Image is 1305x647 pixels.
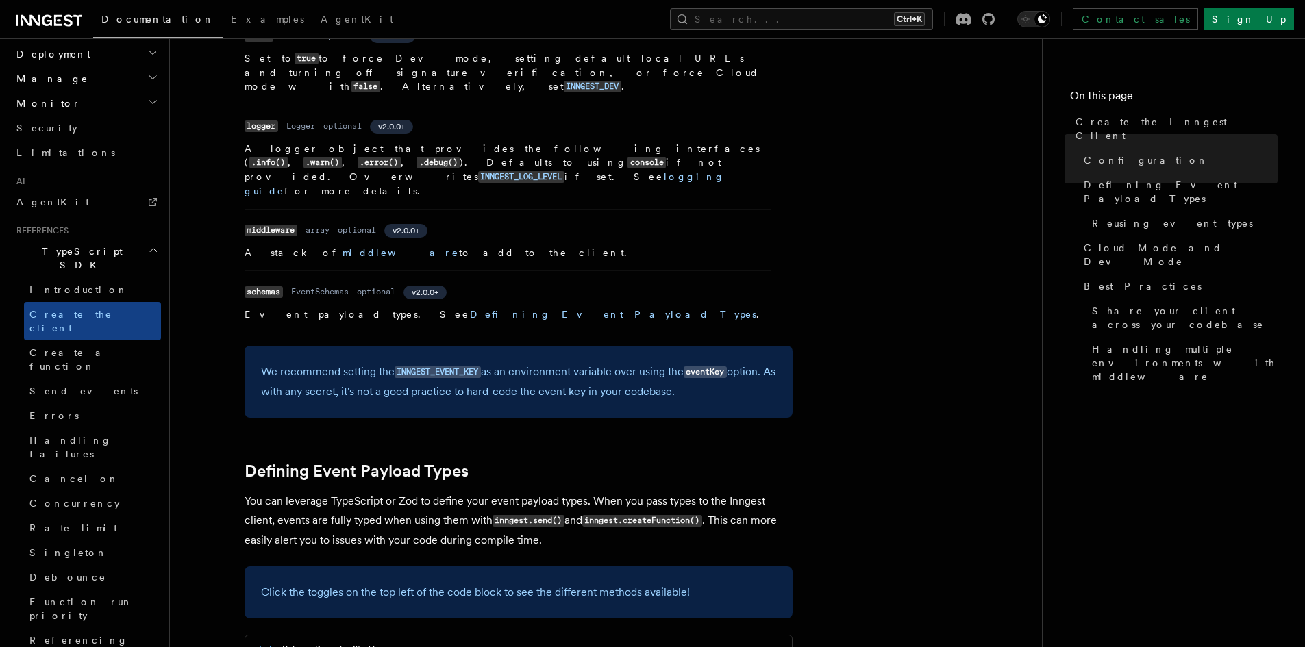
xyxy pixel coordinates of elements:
[245,307,771,321] p: Event payload types. See .
[24,340,161,379] a: Create a function
[1084,153,1208,167] span: Configuration
[1086,299,1278,337] a: Share your client across your codebase
[1084,279,1202,293] span: Best Practices
[395,366,481,378] code: INNGEST_EVENT_KEY
[29,284,128,295] span: Introduction
[24,379,161,403] a: Send events
[1078,173,1278,211] a: Defining Event Payload Types
[29,572,106,583] span: Debounce
[24,277,161,302] a: Introduction
[378,121,405,132] span: v2.0.0+
[223,4,312,37] a: Examples
[323,120,362,131] dd: optional
[29,547,108,558] span: Singleton
[11,91,161,116] button: Monitor
[684,366,727,378] code: eventKey
[231,14,304,25] span: Examples
[24,403,161,428] a: Errors
[29,309,112,333] span: Create the client
[478,171,564,183] code: INNGEST_LOG_LEVEL
[261,583,776,602] p: Click the toggles on the top left of the code block to see the different methods available!
[11,239,161,277] button: TypeScript SDK
[16,147,115,158] span: Limitations
[357,286,395,297] dd: optional
[470,309,756,320] a: Defining Event Payload Types
[1086,211,1278,236] a: Reusing event types
[16,196,89,207] span: AgentKit
[894,12,925,26] kbd: Ctrl+K
[245,286,283,298] code: schemas
[627,157,666,168] code: console
[24,589,161,628] a: Function run priority
[24,540,161,565] a: Singleton
[11,176,25,187] span: AI
[303,157,342,168] code: .warn()
[11,97,81,110] span: Monitor
[1078,274,1278,299] a: Best Practices
[29,522,117,533] span: Rate limit
[11,42,161,66] button: Deployment
[11,66,161,91] button: Manage
[24,466,161,491] a: Cancel on
[1078,148,1278,173] a: Configuration
[29,347,111,372] span: Create a function
[395,365,481,378] a: INNGEST_EVENT_KEY
[24,516,161,540] a: Rate limit
[478,171,564,182] a: INNGEST_LOG_LEVEL
[24,565,161,589] a: Debounce
[291,286,349,297] dd: EventSchemas
[29,385,138,396] span: Send events
[245,246,771,259] p: A stack of to add to the client.
[1070,88,1278,110] h4: On this page
[245,225,297,236] code: middleware
[29,473,119,484] span: Cancel on
[261,362,776,401] p: We recommend setting the as an environment variable over using the option. As with any secret, it...
[343,247,459,258] a: middleware
[11,47,90,61] span: Deployment
[286,120,315,131] dd: Logger
[321,14,393,25] span: AgentKit
[101,14,214,25] span: Documentation
[358,157,401,168] code: .error()
[11,140,161,165] a: Limitations
[1092,304,1278,331] span: Share your client across your codebase
[245,51,771,94] p: Set to to force Dev mode, setting default local URLs and turning off signature verification, or f...
[249,157,288,168] code: .info()
[393,225,419,236] span: v2.0.0+
[1073,8,1198,30] a: Contact sales
[564,81,621,92] a: INNGEST_DEV
[245,171,725,196] a: logging guide
[1204,8,1294,30] a: Sign Up
[1078,236,1278,274] a: Cloud Mode and Dev Mode
[1084,178,1278,205] span: Defining Event Payload Types
[11,116,161,140] a: Security
[11,72,88,86] span: Manage
[1086,337,1278,389] a: Handling multiple environments with middleware
[417,157,460,168] code: .debug()
[306,225,330,236] dd: array
[29,498,120,509] span: Concurrency
[670,8,933,30] button: Search...Ctrl+K
[1092,342,1278,383] span: Handling multiple environments with middleware
[1084,241,1278,268] span: Cloud Mode and Dev Mode
[11,244,148,272] span: TypeScript SDK
[24,428,161,466] a: Handling failures
[11,225,69,236] span: References
[29,596,133,621] span: Function run priority
[493,515,564,527] code: inngest.send()
[11,190,161,214] a: AgentKit
[24,491,161,516] a: Concurrency
[1076,115,1278,142] span: Create the Inngest Client
[582,515,702,527] code: inngest.createFunction()
[295,53,319,64] code: true
[245,492,793,550] p: You can leverage TypeScript or Zod to define your event payload types. When you pass types to the...
[1017,11,1050,27] button: Toggle dark mode
[1070,110,1278,148] a: Create the Inngest Client
[338,225,376,236] dd: optional
[1092,216,1253,230] span: Reusing event types
[312,4,401,37] a: AgentKit
[412,287,438,298] span: v2.0.0+
[245,120,278,132] code: logger
[29,410,79,421] span: Errors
